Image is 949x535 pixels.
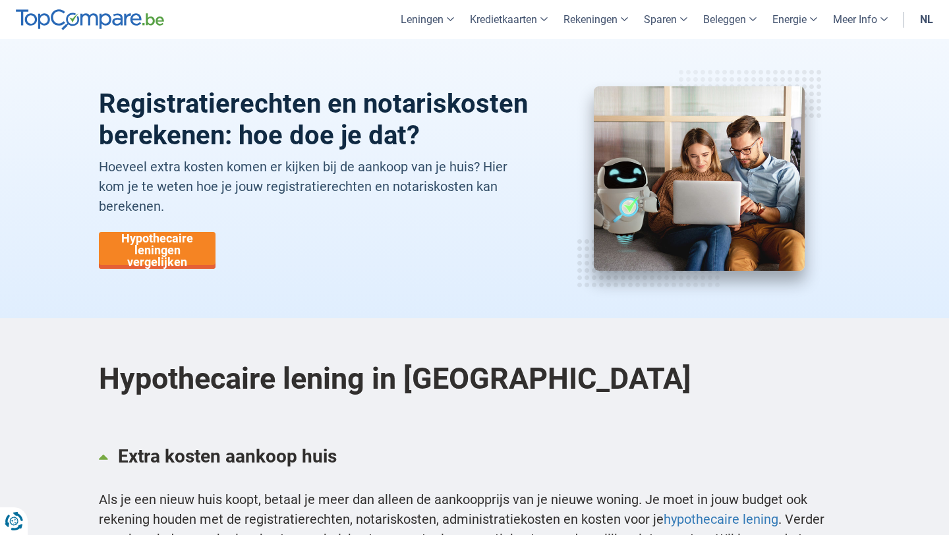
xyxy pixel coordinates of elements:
[16,9,164,30] img: TopCompare
[99,331,850,426] h2: Hypothecaire lening in [GEOGRAPHIC_DATA]
[664,511,778,527] a: hypothecaire lening
[99,157,529,216] p: Hoeveel extra kosten komen er kijken bij de aankoop van je huis? Hier kom je te weten hoe je jouw...
[99,432,850,480] a: Extra kosten aankoop huis
[594,86,805,271] img: notariskosten
[99,232,216,269] a: Hypothecaire leningen vergelijken
[99,88,529,152] h1: Registratierechten en notariskosten berekenen: hoe doe je dat?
